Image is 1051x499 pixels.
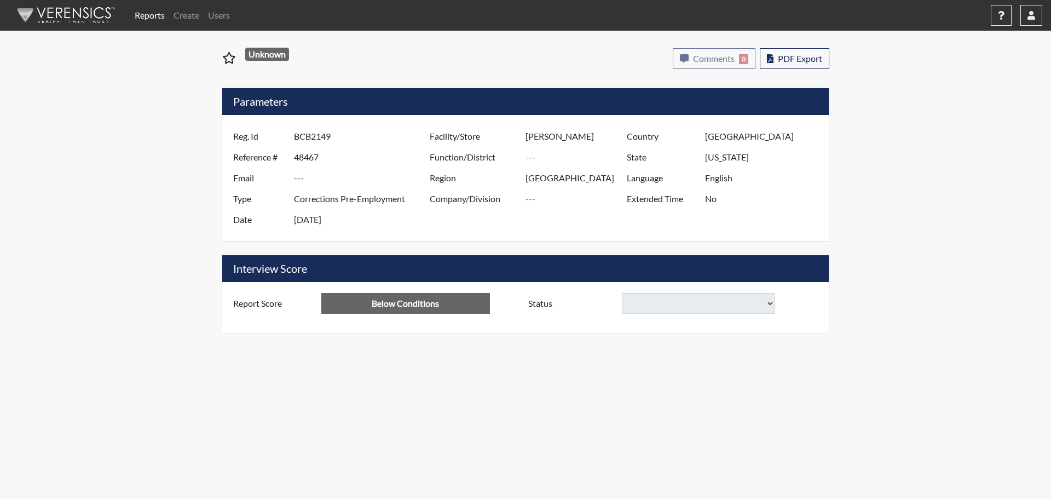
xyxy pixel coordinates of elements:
label: Type [225,188,294,209]
input: --- [321,293,490,314]
label: Status [520,293,622,314]
label: Country [619,126,705,147]
span: 0 [739,54,748,64]
label: Function/District [421,147,525,168]
input: --- [294,209,432,230]
input: --- [705,168,826,188]
h5: Parameters [222,88,829,115]
span: PDF Export [778,53,822,64]
input: --- [705,147,826,168]
div: Document a decision to hire or decline a candiate [520,293,826,314]
input: --- [294,168,432,188]
input: --- [525,188,630,209]
a: Create [169,4,204,26]
label: Region [421,168,525,188]
button: PDF Export [760,48,829,69]
label: Reference # [225,147,294,168]
label: State [619,147,705,168]
a: Users [204,4,234,26]
input: --- [525,168,630,188]
h5: Interview Score [222,255,829,282]
label: Email [225,168,294,188]
a: Reports [130,4,169,26]
button: Comments0 [673,48,755,69]
label: Extended Time [619,188,705,209]
input: --- [294,188,432,209]
label: Date [225,209,294,230]
label: Report Score [225,293,321,314]
label: Reg. Id [225,126,294,147]
input: --- [294,126,432,147]
span: Comments [693,53,735,64]
input: --- [525,147,630,168]
input: --- [525,126,630,147]
label: Company/Division [421,188,525,209]
input: --- [705,126,826,147]
input: --- [294,147,432,168]
label: Facility/Store [421,126,525,147]
input: --- [705,188,826,209]
span: Unknown [245,48,290,61]
label: Language [619,168,705,188]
